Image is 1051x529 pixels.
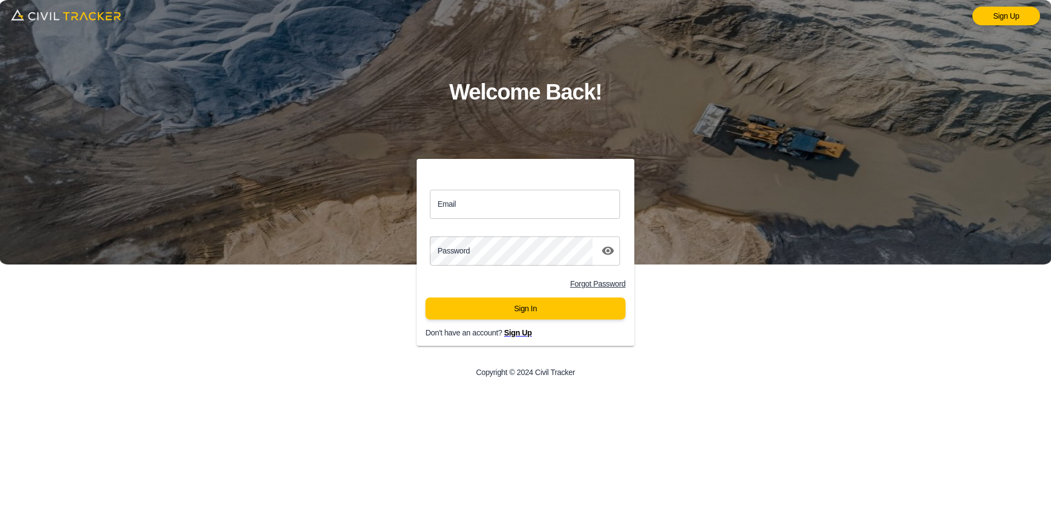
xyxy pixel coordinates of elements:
p: Copyright © 2024 Civil Tracker [476,368,575,377]
img: logo [11,5,121,24]
button: toggle password visibility [597,240,619,262]
h1: Welcome Back! [449,74,602,110]
button: Sign In [425,297,626,319]
a: Forgot Password [570,279,626,288]
a: Sign Up [972,7,1040,25]
p: Don't have an account? [425,328,643,337]
input: email [430,190,620,219]
a: Sign Up [504,328,532,337]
